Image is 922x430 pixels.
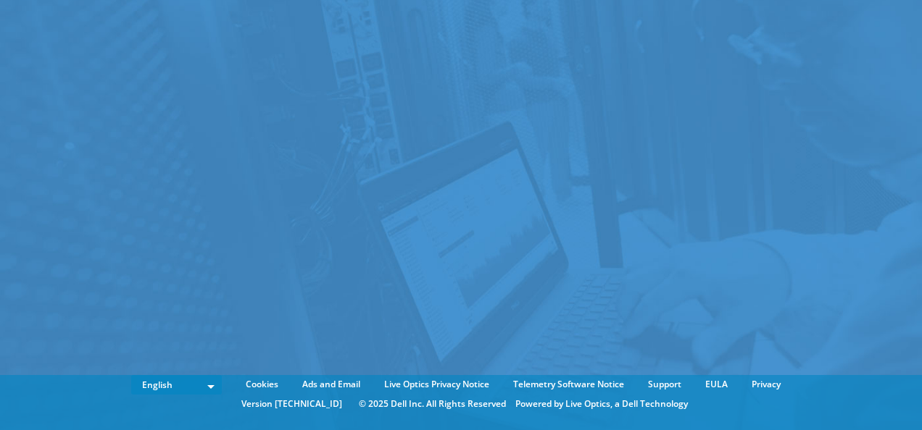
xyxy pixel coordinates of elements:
[502,376,635,392] a: Telemetry Software Notice
[373,376,500,392] a: Live Optics Privacy Notice
[234,396,349,412] li: Version [TECHNICAL_ID]
[235,376,289,392] a: Cookies
[515,396,688,412] li: Powered by Live Optics, a Dell Technology
[352,396,513,412] li: © 2025 Dell Inc. All Rights Reserved
[741,376,792,392] a: Privacy
[694,376,739,392] a: EULA
[637,376,692,392] a: Support
[291,376,371,392] a: Ads and Email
